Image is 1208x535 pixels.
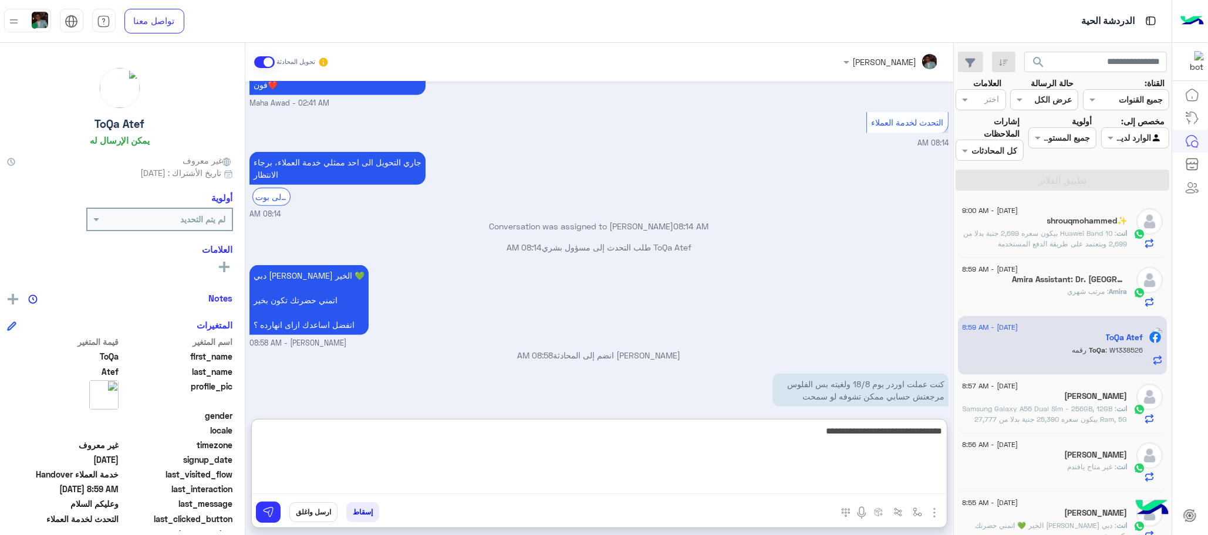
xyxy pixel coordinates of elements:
[956,170,1169,191] button: تطبيق الفلاتر
[507,242,542,252] span: 08:14 AM
[518,350,554,360] span: 08:58 AM
[1133,287,1145,299] img: WhatsApp
[7,350,119,363] span: ToQa
[1117,404,1128,413] span: انت
[7,424,119,436] span: null
[1132,488,1173,529] img: hulul-logo.png
[973,77,1001,89] label: العلامات
[963,381,1018,391] span: [DATE] - 8:57 AM
[1149,331,1161,343] img: Facebook
[1117,229,1128,238] span: انت
[7,513,119,525] span: التحدث لخدمة العملاء
[90,135,150,145] h6: يمكن الإرسال له
[907,502,927,522] button: select flow
[1133,228,1145,240] img: WhatsApp
[1072,115,1092,127] label: أولوية
[1031,77,1074,89] label: حالة الرسالة
[32,12,48,28] img: userImage
[289,502,338,522] button: ارسل واغلق
[874,507,883,517] img: create order
[1012,275,1128,285] h5: Amira Assistant: Dr. Elshenawy
[121,365,233,378] span: last_name
[121,497,233,510] span: last_message
[1152,327,1163,338] img: picture
[1109,287,1128,296] span: Amira
[1081,13,1135,29] p: الدردشة الحية
[1133,462,1145,474] img: WhatsApp
[249,152,426,185] p: 4/9/2025, 8:14 AM
[7,439,119,451] span: غير معروف
[1065,391,1128,401] h5: Samir Elseafy
[956,115,1020,140] label: إشارات الملاحظات
[7,409,119,422] span: null
[963,264,1018,275] span: [DATE] - 8:59 AM
[1121,115,1165,127] label: مخصص إلى:
[209,293,233,303] h6: Notes
[97,15,110,28] img: tab
[183,154,233,167] span: غير معروف
[1065,450,1128,460] h5: Esraa Ahmed
[121,513,233,525] span: last_clicked_button
[1117,462,1128,471] span: انت
[772,374,949,407] p: 4/9/2025, 8:59 AM
[197,320,233,330] h6: المتغيرات
[1031,55,1045,69] span: search
[140,167,221,179] span: تاريخ الأشتراك : [DATE]
[249,98,329,109] span: Maha Awad - 02:41 AM
[1068,462,1117,471] span: غير متاح يافندم
[1068,287,1109,296] span: مرتب شهري
[249,241,949,253] p: ToQa Atef طلب التحدث إلى مسؤول بشري
[964,229,1128,269] span: Huawei Band 10 بيكون سعره 2,699 جنية بدلا من 2,699 وبتعتمد على طريقة الدفع المستخدمة ************...
[1047,216,1128,226] h5: shrouqmohammed✨
[855,506,869,520] img: send voice note
[7,365,119,378] span: Atef
[1133,520,1145,532] img: WhatsApp
[92,9,116,33] a: tab
[121,439,233,451] span: timezone
[917,138,949,147] span: 08:14 AM
[212,192,233,203] h6: أولوية
[872,117,944,127] span: التحدث لخدمة العملاء
[89,380,119,409] img: picture
[1136,442,1163,469] img: defaultAdmin.png
[8,294,18,304] img: add
[124,9,184,33] a: تواصل معنا
[927,506,942,520] img: send attachment
[1065,508,1128,518] h5: سيف اك
[913,507,922,517] img: select flow
[249,220,949,232] p: Conversation was assigned to [PERSON_NAME]
[1180,9,1204,33] img: Logo
[100,68,140,108] img: picture
[963,404,1128,476] span: Samsung Galaxy A56 Dual Sim - 256GB, 12GB Ram, 5G بيكون سعره 25,390 جنية بدلا من 27,777 وبتعتمد ع...
[6,14,21,29] img: profile
[7,244,233,255] h6: العلامات
[121,453,233,466] span: signup_date
[7,336,119,348] span: قيمة المتغير
[28,294,38,304] img: notes
[893,507,903,517] img: Trigger scenario
[963,205,1018,216] span: [DATE] - 9:00 AM
[7,497,119,510] span: وعليكم السلام
[95,117,145,131] h5: ToQa Atef
[121,336,233,348] span: اسم المتغير
[1024,52,1053,77] button: search
[121,424,233,436] span: locale
[1136,267,1163,293] img: defaultAdmin.png
[963,497,1018,508] span: [DATE] - 8:55 AM
[121,350,233,363] span: first_name
[346,502,379,522] button: إسقاط
[249,265,369,335] p: 4/9/2025, 8:58 AM
[985,93,1001,108] div: اختر
[1072,346,1143,354] span: W1338526 رقمه
[121,409,233,422] span: gender
[869,502,888,522] button: create order
[262,506,274,518] img: send message
[249,349,949,361] p: [PERSON_NAME] انضم إلى المحادثة
[841,508,851,517] img: make a call
[888,502,907,522] button: Trigger scenario
[1106,333,1143,343] h5: ToQa Atef
[1117,521,1128,530] span: انت
[7,483,119,495] span: 2025-09-04T05:59:39.2638141Z
[249,209,281,220] span: 08:14 AM
[7,453,119,466] span: 2025-08-18T15:24:50.703Z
